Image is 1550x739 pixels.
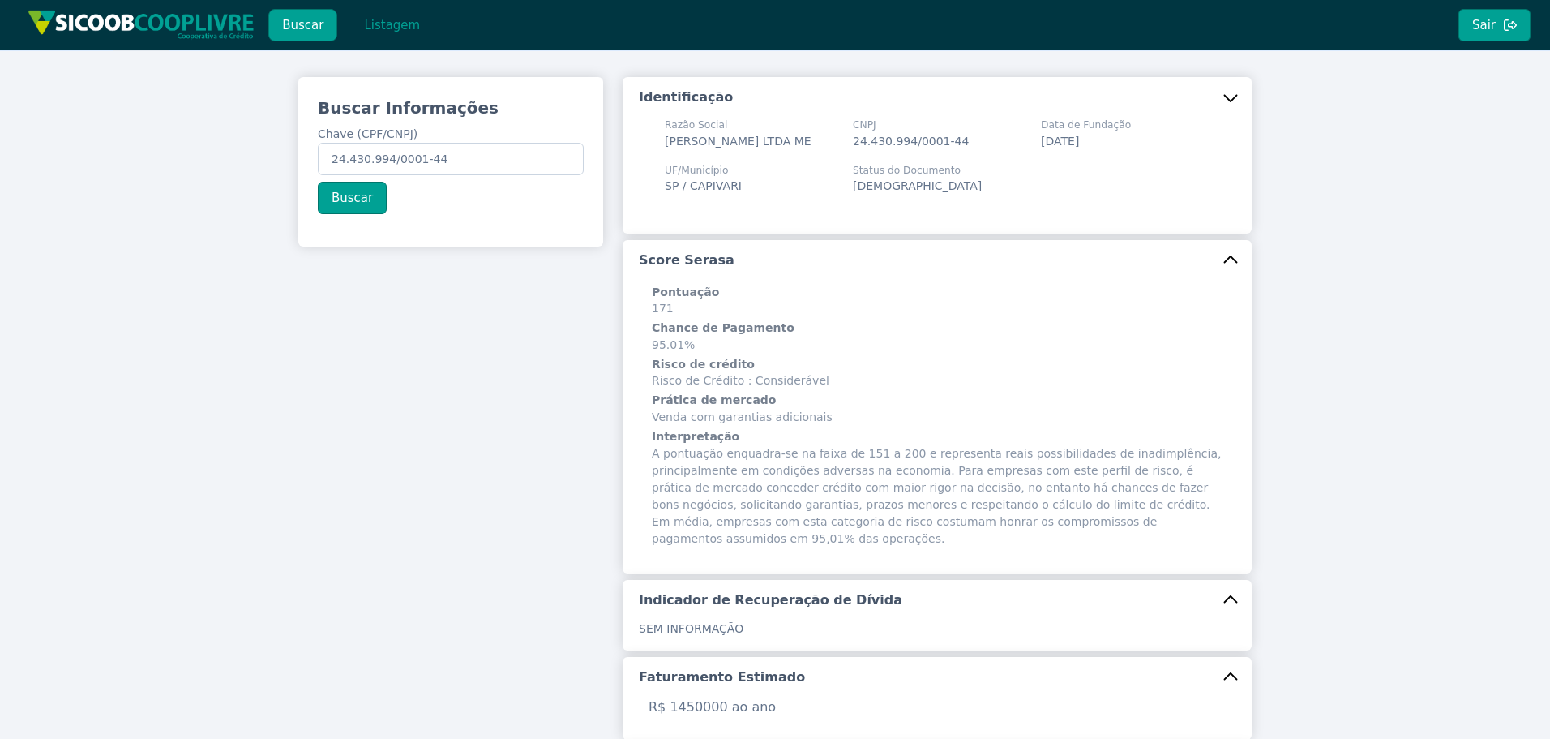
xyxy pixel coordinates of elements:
span: SP / CAPIVARI [665,179,742,192]
span: A pontuação enquadra-se na faixa de 151 a 200 e representa reais possibilidades de inadimplência,... [652,429,1222,548]
span: [DEMOGRAPHIC_DATA] [853,179,982,192]
h5: Score Serasa [639,251,734,269]
input: Chave (CPF/CNPJ) [318,143,584,175]
h6: Prática de mercado [652,393,1222,409]
span: 171 [652,285,1222,318]
button: Buscar [268,9,337,41]
h3: Buscar Informações [318,97,584,119]
span: Status do Documento [853,163,982,178]
button: Faturamento Estimado [623,657,1252,698]
span: Venda com garantias adicionais [652,393,1222,426]
span: SEM INFORMAÇÃO [639,622,743,635]
h6: Pontuação [652,285,1222,301]
span: Razão Social [665,118,811,132]
button: Indicador de Recuperação de Dívida [623,580,1252,621]
span: UF/Município [665,163,742,178]
button: Sair [1458,9,1531,41]
span: [PERSON_NAME] LTDA ME [665,135,811,148]
h5: Identificação [639,88,733,106]
button: Identificação [623,77,1252,118]
span: CNPJ [853,118,969,132]
img: img/sicoob_cooplivre.png [28,10,255,40]
button: Buscar [318,182,387,214]
h6: Risco de crédito [652,357,1222,373]
span: [DATE] [1041,135,1079,148]
p: R$ 1450000 ao ano [639,698,1235,717]
button: Score Serasa [623,240,1252,281]
span: Chave (CPF/CNPJ) [318,127,417,140]
h6: Chance de Pagamento [652,320,1222,337]
h5: Indicador de Recuperação de Dívida [639,591,902,609]
h6: Interpretação [652,429,1222,445]
button: Listagem [350,9,434,41]
span: 24.430.994/0001-44 [853,135,969,148]
h5: Faturamento Estimado [639,668,805,686]
span: Data de Fundação [1041,118,1131,132]
span: Risco de Crédito : Considerável [652,357,1222,390]
span: 95.01% [652,320,1222,354]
